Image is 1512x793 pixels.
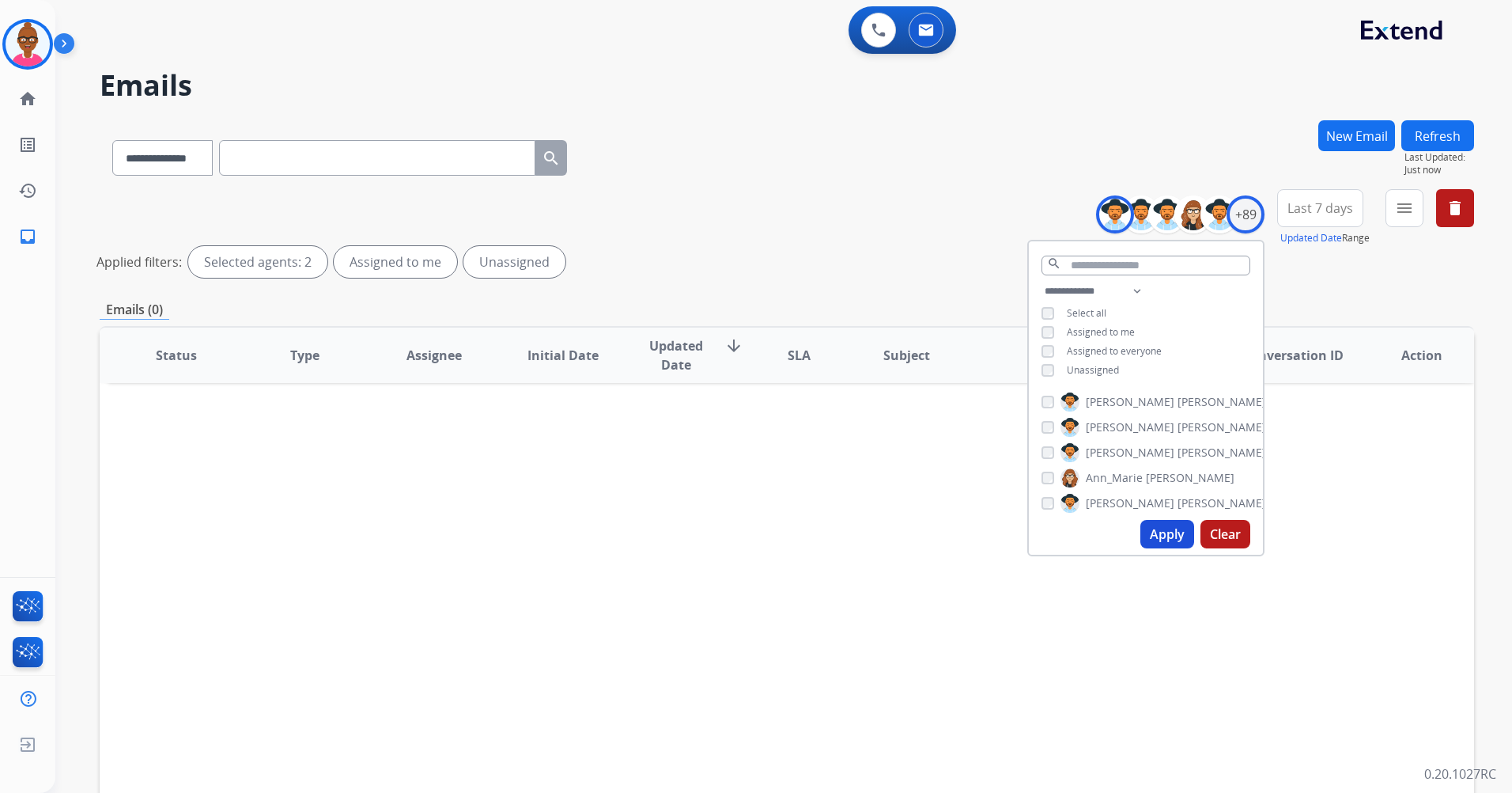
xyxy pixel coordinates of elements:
[18,227,37,246] mat-icon: inbox
[1200,520,1250,548] button: Clear
[1086,470,1143,486] span: Ann_Marie
[1177,419,1266,435] span: [PERSON_NAME]
[1067,325,1135,339] span: Assigned to me
[1446,199,1465,218] mat-icon: delete
[1177,394,1266,410] span: [PERSON_NAME]
[290,346,319,365] span: Type
[1395,199,1414,218] mat-icon: menu
[18,89,37,108] mat-icon: home
[1404,164,1474,176] span: Just now
[1280,231,1370,245] span: Range
[1086,419,1174,435] span: [PERSON_NAME]
[641,336,712,374] span: Updated Date
[18,135,37,154] mat-icon: list_alt
[1067,344,1162,358] span: Assigned to everyone
[96,252,182,271] p: Applied filters:
[1146,470,1234,486] span: [PERSON_NAME]
[1404,151,1474,164] span: Last Updated:
[883,346,930,365] span: Subject
[542,149,561,168] mat-icon: search
[334,246,457,278] div: Assigned to me
[156,346,197,365] span: Status
[1424,765,1496,784] p: 0.20.1027RC
[1280,232,1342,245] button: Updated Date
[1227,195,1264,233] div: +89
[1086,445,1174,461] span: [PERSON_NAME]
[6,22,50,66] img: avatar
[188,246,327,278] div: Selected agents: 2
[1067,363,1119,377] span: Unassigned
[100,300,169,320] p: Emails (0)
[788,346,811,365] span: SLA
[1318,120,1395,151] button: New Email
[1086,495,1174,511] span: [PERSON_NAME]
[724,336,743,355] mat-icon: arrow_downward
[1067,306,1106,320] span: Select all
[1140,520,1194,548] button: Apply
[100,70,1474,101] h2: Emails
[1086,394,1174,410] span: [PERSON_NAME]
[527,346,599,365] span: Initial Date
[1287,205,1353,211] span: Last 7 days
[406,346,462,365] span: Assignee
[18,181,37,200] mat-icon: history
[1177,445,1266,461] span: [PERSON_NAME]
[1047,256,1061,271] mat-icon: search
[463,246,565,278] div: Unassigned
[1242,346,1344,365] span: Conversation ID
[1177,495,1266,511] span: [PERSON_NAME]
[1401,120,1474,151] button: Refresh
[1345,328,1474,383] th: Action
[1277,189,1363,227] button: Last 7 days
